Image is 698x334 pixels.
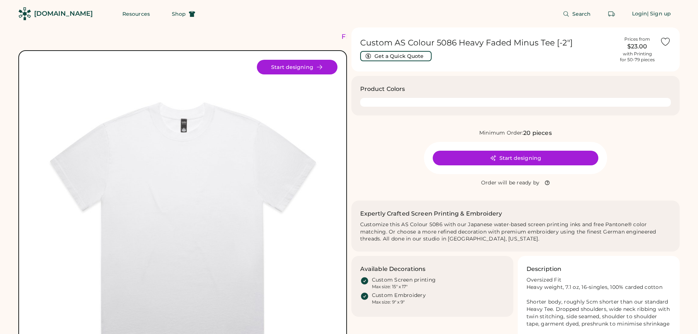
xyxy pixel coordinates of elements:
[257,60,337,74] button: Start designing
[341,32,405,42] div: FREE SHIPPING
[572,11,591,16] span: Search
[360,38,615,48] h1: Custom AS Colour 5086 Heavy Faded Minus Tee [-2"]
[372,284,407,290] div: Max size: 15" x 17"
[18,7,31,20] img: Rendered Logo - Screens
[34,9,93,18] div: [DOMAIN_NAME]
[360,51,432,61] button: Get a Quick Quote
[554,7,600,21] button: Search
[620,51,655,63] div: with Printing for 50-79 pieces
[619,42,655,51] div: $23.00
[527,265,562,274] h3: Description
[372,299,405,305] div: Max size: 9" x 9"
[360,209,502,218] h2: Expertly Crafted Screen Printing & Embroidery
[647,10,671,18] div: | Sign up
[481,179,540,187] div: Order will be ready by
[604,7,619,21] button: Retrieve an order
[632,10,647,18] div: Login
[479,129,524,137] div: Minimum Order:
[433,151,598,165] button: Start designing
[372,276,436,284] div: Custom Screen printing
[114,7,159,21] button: Resources
[372,292,426,299] div: Custom Embroidery
[523,129,551,137] div: 20 pieces
[163,7,204,21] button: Shop
[624,36,650,42] div: Prices from
[360,265,426,274] h3: Available Decorations
[172,11,186,16] span: Shop
[360,85,405,93] h3: Product Colors
[360,221,671,243] div: Customize this AS Colour 5086 with our Japanese water-based screen printing inks and free Pantone...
